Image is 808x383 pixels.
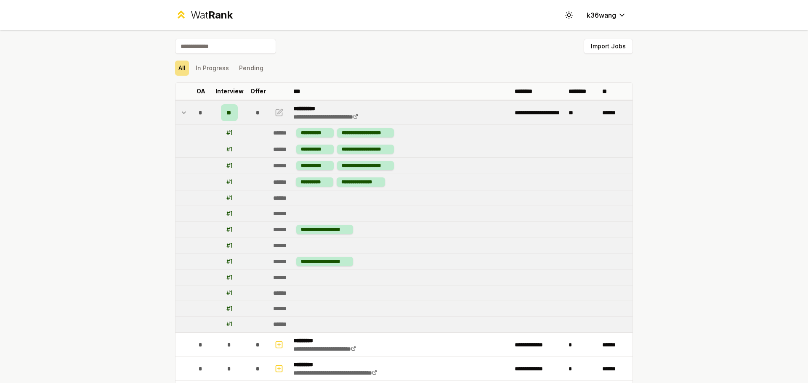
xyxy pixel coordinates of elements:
button: In Progress [192,61,232,76]
div: # 1 [226,178,232,186]
button: Import Jobs [584,39,633,54]
div: # 1 [226,304,232,313]
button: Pending [236,61,267,76]
div: # 1 [226,194,232,202]
p: OA [197,87,205,95]
div: # 1 [226,161,232,170]
span: Rank [208,9,233,21]
button: All [175,61,189,76]
p: Offer [250,87,266,95]
div: Wat [191,8,233,22]
a: WatRank [175,8,233,22]
div: # 1 [226,320,232,328]
p: Interview [215,87,244,95]
div: # 1 [226,273,232,282]
div: # 1 [226,289,232,297]
div: # 1 [226,225,232,234]
span: k36wang [587,10,616,20]
div: # 1 [226,129,232,137]
div: # 1 [226,209,232,218]
button: k36wang [580,8,633,23]
div: # 1 [226,145,232,153]
div: # 1 [226,257,232,266]
div: # 1 [226,241,232,250]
